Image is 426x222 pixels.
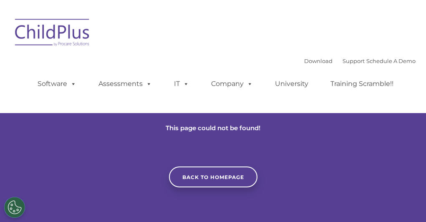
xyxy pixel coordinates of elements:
[169,166,257,187] a: Back to homepage
[29,76,85,92] a: Software
[203,76,261,92] a: Company
[11,13,94,55] img: ChildPlus by Procare Solutions
[267,76,317,92] a: University
[304,58,416,64] font: |
[304,58,333,64] a: Download
[166,76,197,92] a: IT
[366,58,416,64] a: Schedule A Demo
[4,197,25,218] button: Cookies Settings
[90,76,160,92] a: Assessments
[322,76,402,92] a: Training Scramble!!
[126,123,301,133] p: This page could not be found!
[343,58,365,64] a: Support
